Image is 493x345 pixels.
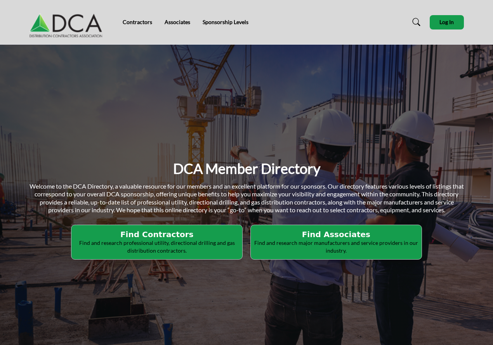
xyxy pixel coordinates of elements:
img: Site Logo [30,7,106,38]
a: Sponsorship Levels [203,19,248,25]
p: Find and research professional utility, directional drilling and gas distribution contractors. [74,239,240,254]
h1: DCA Member Directory [173,159,320,178]
p: Find and research major manufacturers and service providers in our industry. [253,239,419,254]
span: Log In [439,19,454,25]
a: Associates [165,19,190,25]
a: Contractors [123,19,152,25]
h2: Find Contractors [74,230,240,239]
span: Welcome to the DCA Directory, a valuable resource for our members and an excellent platform for o... [30,182,464,214]
button: Find Contractors Find and research professional utility, directional drilling and gas distributio... [71,225,243,260]
button: Log In [430,15,464,29]
a: Search [405,16,425,28]
h2: Find Associates [253,230,419,239]
button: Find Associates Find and research major manufacturers and service providers in our industry. [250,225,422,260]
